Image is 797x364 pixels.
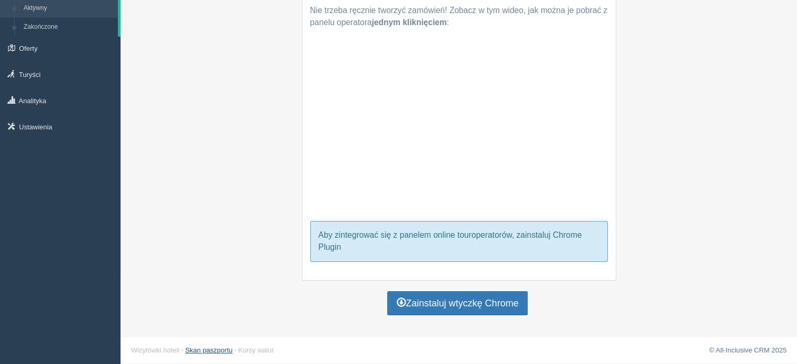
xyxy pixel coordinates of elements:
[185,346,232,354] a: Skan paszportu
[372,18,446,27] b: jednym kliknięciem
[238,346,274,354] a: Kursy walut
[181,346,183,354] span: ·
[319,229,599,253] p: Aby zintegrować się z panelem online touroperatorów, zainstaluj Chrome Plugin
[709,346,787,354] a: © All-Inclusive CRM 2025
[310,5,608,29] p: Nie trzeba ręcznie tworzyć zamówień! Zobacz w tym wideo, jak można je pobrać z panelu operatora :
[131,346,179,354] a: Wizytówki hoteli
[234,346,236,354] span: ·
[387,291,527,315] a: Zainstaluj wtyczkę Chrome
[19,18,118,37] a: Zakończone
